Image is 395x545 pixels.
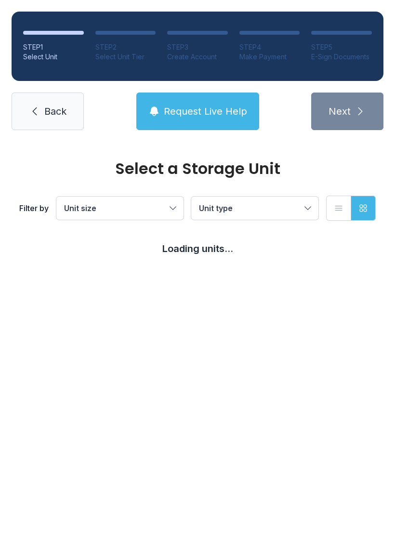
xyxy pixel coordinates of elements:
[95,42,156,52] div: STEP 2
[19,202,49,214] div: Filter by
[239,52,300,62] div: Make Payment
[167,42,228,52] div: STEP 3
[311,52,372,62] div: E-Sign Documents
[19,242,376,255] div: Loading units...
[191,197,318,220] button: Unit type
[95,52,156,62] div: Select Unit Tier
[64,203,96,213] span: Unit size
[329,105,351,118] span: Next
[199,203,233,213] span: Unit type
[56,197,184,220] button: Unit size
[23,42,84,52] div: STEP 1
[164,105,247,118] span: Request Live Help
[44,105,66,118] span: Back
[167,52,228,62] div: Create Account
[19,161,376,176] div: Select a Storage Unit
[239,42,300,52] div: STEP 4
[311,42,372,52] div: STEP 5
[23,52,84,62] div: Select Unit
